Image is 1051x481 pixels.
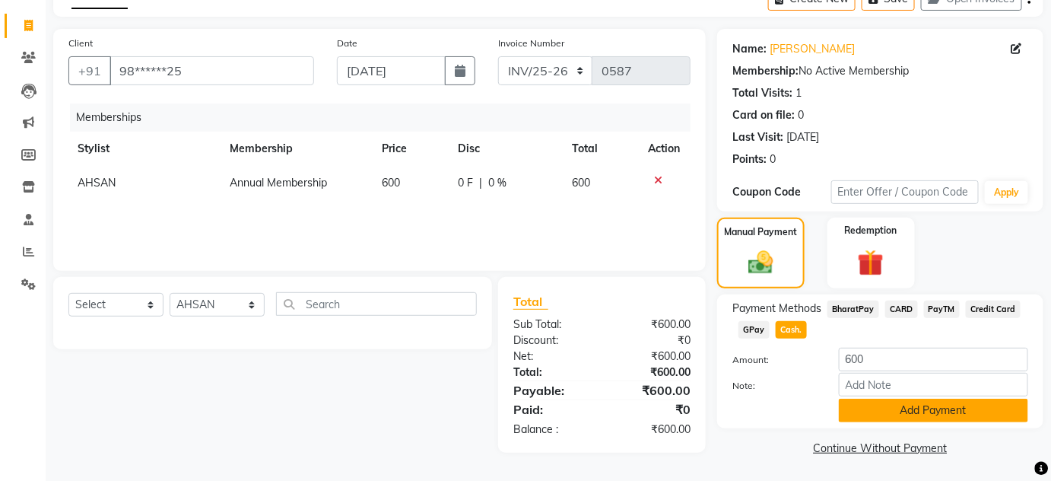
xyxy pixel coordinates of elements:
span: 600 [572,176,590,190]
div: ₹600.00 [602,381,702,400]
label: Amount: [721,353,827,367]
img: _cash.svg [741,248,781,277]
input: Search by Name/Mobile/Email/Code [110,56,314,85]
div: Payable: [502,381,602,400]
span: Annual Membership [230,176,327,190]
div: Total: [502,365,602,381]
span: 0 % [488,175,506,191]
div: Membership: [732,63,799,79]
div: 1 [795,85,802,101]
th: Stylist [68,132,221,166]
div: 0 [770,151,776,167]
a: Continue Without Payment [720,441,1040,457]
div: Card on file: [732,107,795,123]
div: [DATE] [786,129,819,145]
div: Name: [732,41,767,57]
label: Client [68,37,93,50]
div: Balance : [502,422,602,438]
div: Discount: [502,333,602,349]
span: Credit Card [966,301,1021,318]
span: AHSAN [78,176,116,190]
div: 0 [798,107,804,123]
button: +91 [68,56,111,85]
span: 600 [382,176,400,190]
label: Manual Payment [724,225,797,239]
input: Enter Offer / Coupon Code [831,180,980,204]
div: Points: [732,151,767,167]
span: Cash. [776,321,807,339]
div: Net: [502,349,602,365]
img: _gift.svg [849,247,892,279]
span: GPay [738,321,770,339]
th: Disc [449,132,563,166]
div: Memberships [70,104,702,132]
div: Paid: [502,400,602,419]
div: ₹600.00 [602,349,702,365]
div: Coupon Code [732,184,831,200]
label: Note: [721,379,827,393]
span: Payment Methods [732,301,821,317]
input: Add Note [839,373,1028,397]
div: Last Visit: [732,129,783,145]
th: Price [373,132,449,166]
label: Date [337,37,357,50]
label: Invoice Number [498,37,564,50]
span: | [479,175,482,191]
div: ₹600.00 [602,422,702,438]
span: PayTM [924,301,961,318]
div: ₹0 [602,400,702,419]
th: Action [639,132,691,166]
div: ₹600.00 [602,317,702,333]
div: No Active Membership [732,63,1028,79]
label: Redemption [845,224,897,237]
div: Total Visits: [732,85,792,101]
input: Search [276,292,477,316]
span: Total [513,294,548,310]
button: Apply [985,181,1028,204]
th: Membership [221,132,373,166]
div: ₹0 [602,333,702,349]
input: Amount [839,348,1028,371]
button: Add Payment [839,399,1028,422]
span: CARD [885,301,918,318]
a: [PERSON_NAME] [770,41,855,57]
div: Sub Total: [502,317,602,333]
div: ₹600.00 [602,365,702,381]
th: Total [563,132,639,166]
span: 0 F [458,175,473,191]
span: BharatPay [827,301,879,318]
